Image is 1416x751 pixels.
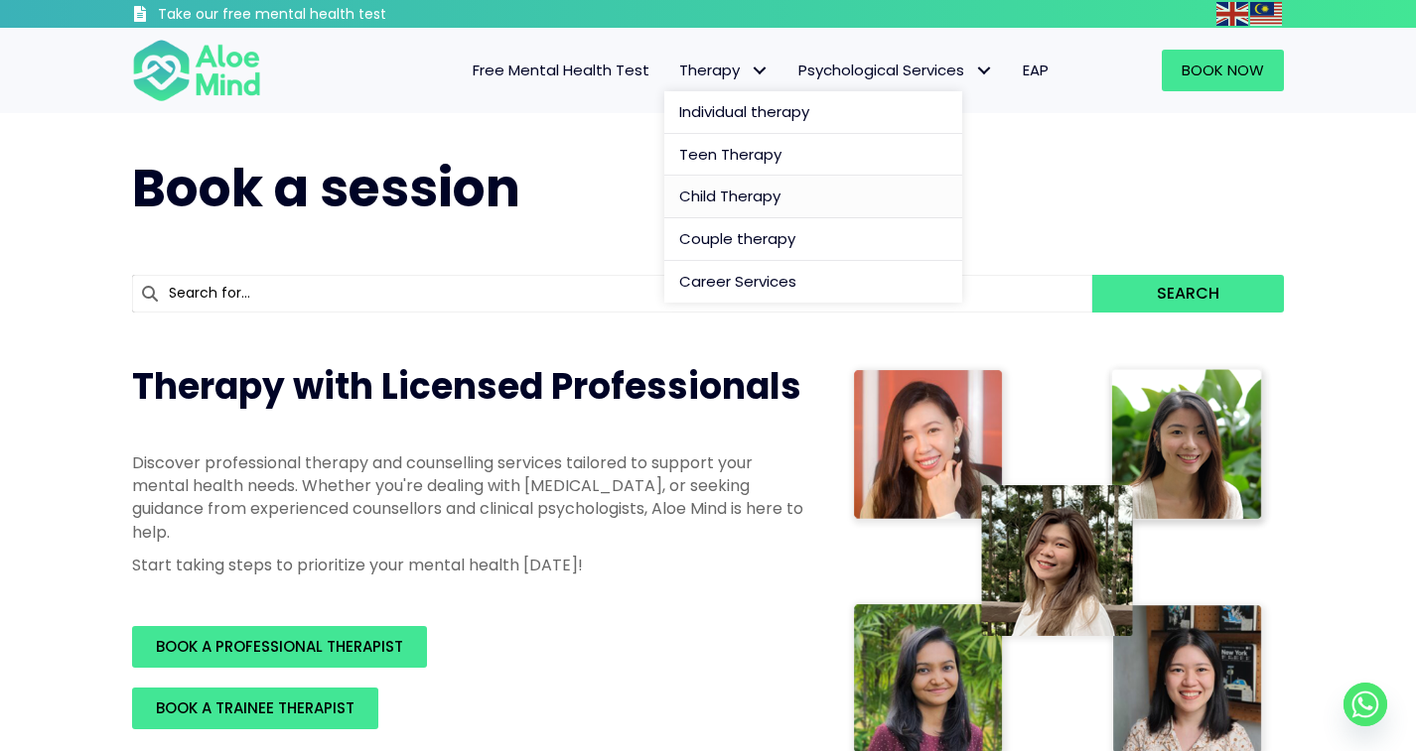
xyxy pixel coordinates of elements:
[664,261,962,303] a: Career Services
[783,50,1008,91] a: Psychological ServicesPsychological Services: submenu
[664,134,962,177] a: Teen Therapy
[132,275,1092,313] input: Search for...
[132,554,807,576] p: Start taking steps to prioritize your mental health [DATE]!
[132,38,261,103] img: Aloe mind Logo
[679,228,795,249] span: Couple therapy
[1162,50,1284,91] a: Book Now
[1216,2,1248,26] img: en
[132,451,807,544] p: Discover professional therapy and counselling services tailored to support your mental health nee...
[132,688,378,729] a: BOOK A TRAINEE THERAPIST
[1250,2,1282,26] img: ms
[158,5,493,25] h3: Take our free mental health test
[473,60,649,80] span: Free Mental Health Test
[1092,275,1284,313] button: Search
[1344,683,1387,726] a: Whatsapp
[132,5,493,28] a: Take our free mental health test
[156,697,354,718] span: BOOK A TRAINEE THERAPIST
[664,176,962,218] a: Child Therapy
[1216,2,1250,25] a: English
[664,91,962,134] a: Individual therapy
[1008,50,1063,91] a: EAP
[679,144,781,165] span: Teen Therapy
[132,361,801,412] span: Therapy with Licensed Professionals
[664,50,783,91] a: TherapyTherapy: submenu
[798,60,993,80] span: Psychological Services
[1182,60,1264,80] span: Book Now
[745,57,774,85] span: Therapy: submenu
[156,636,403,657] span: BOOK A PROFESSIONAL THERAPIST
[969,57,998,85] span: Psychological Services: submenu
[679,60,769,80] span: Therapy
[132,152,520,224] span: Book a session
[679,101,809,122] span: Individual therapy
[679,186,780,206] span: Child Therapy
[287,50,1063,91] nav: Menu
[458,50,664,91] a: Free Mental Health Test
[1250,2,1284,25] a: Malay
[679,271,796,292] span: Career Services
[664,218,962,261] a: Couple therapy
[1023,60,1049,80] span: EAP
[132,626,427,668] a: BOOK A PROFESSIONAL THERAPIST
